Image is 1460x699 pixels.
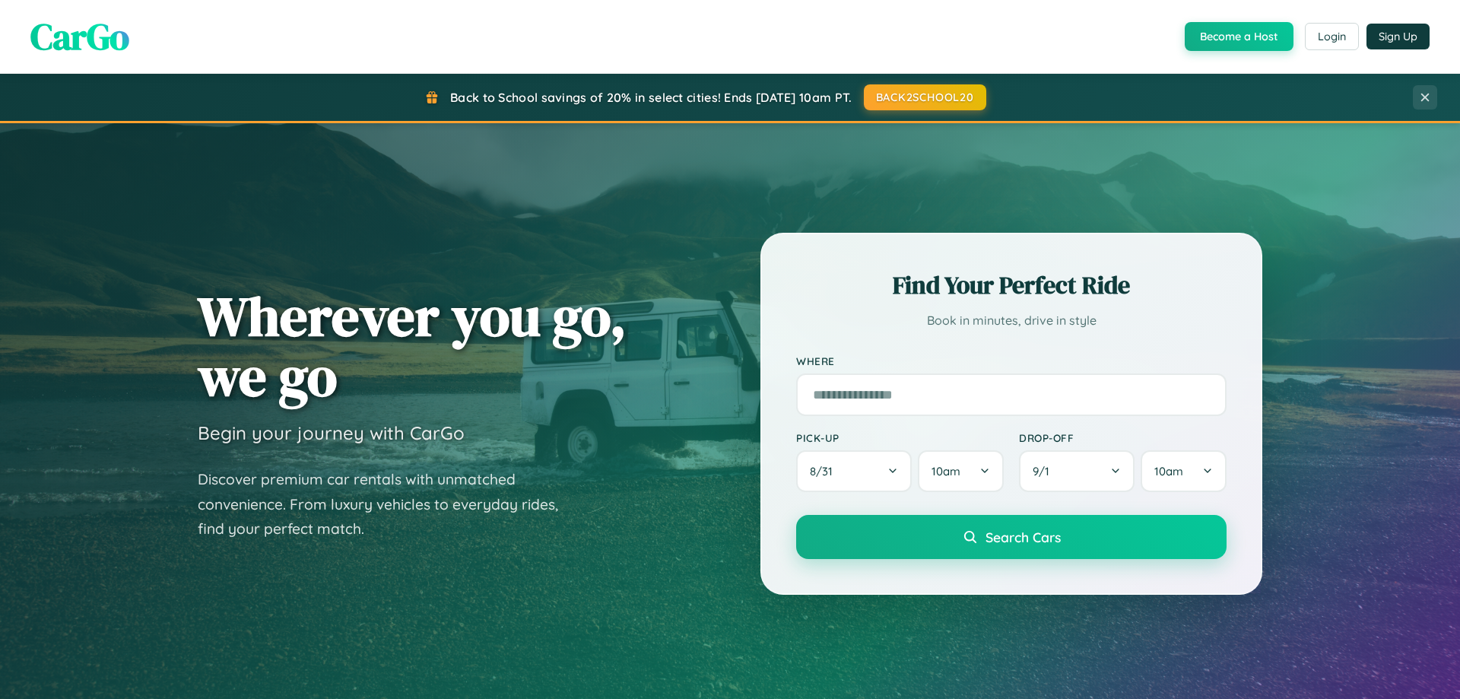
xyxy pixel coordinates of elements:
span: 8 / 31 [810,464,840,478]
button: Login [1305,23,1359,50]
label: Where [796,354,1227,367]
span: 10am [1154,464,1183,478]
h2: Find Your Perfect Ride [796,268,1227,302]
button: Become a Host [1185,22,1293,51]
span: 10am [932,464,960,478]
button: Search Cars [796,515,1227,559]
label: Pick-up [796,431,1004,444]
h1: Wherever you go, we go [198,286,627,406]
button: Sign Up [1366,24,1430,49]
span: CarGo [30,11,129,62]
span: Back to School savings of 20% in select cities! Ends [DATE] 10am PT. [450,90,852,105]
button: 8/31 [796,450,912,492]
p: Discover premium car rentals with unmatched convenience. From luxury vehicles to everyday rides, ... [198,467,578,542]
span: 9 / 1 [1033,464,1057,478]
button: 10am [1141,450,1227,492]
h3: Begin your journey with CarGo [198,421,465,444]
span: Search Cars [985,529,1061,545]
p: Book in minutes, drive in style [796,310,1227,332]
button: BACK2SCHOOL20 [864,84,986,110]
label: Drop-off [1019,431,1227,444]
button: 10am [918,450,1004,492]
button: 9/1 [1019,450,1135,492]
